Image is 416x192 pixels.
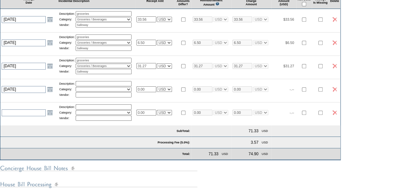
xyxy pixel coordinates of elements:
[0,137,191,148] td: Processing Fee (5.0%):
[332,87,337,92] img: icon_delete2.gif
[57,148,191,160] td: Total:
[285,41,294,45] span: $6.50
[46,109,54,116] a: Open the calendar popup.
[247,150,260,158] td: 74.90
[215,2,219,6] img: questionMark_lightBlue.gif
[207,150,220,158] td: 71.33
[283,64,294,68] span: $31.27
[59,110,75,115] td: Category:
[220,150,229,158] td: USD
[283,17,294,21] span: $33.56
[59,69,75,74] td: Vendor:
[260,127,269,135] td: USD
[290,111,294,115] span: -.--
[59,81,75,86] td: Description:
[59,116,75,121] td: Vendor:
[59,22,75,28] td: Vendor:
[59,40,75,45] td: Category:
[260,150,269,158] td: USD
[332,64,337,68] img: icon_delete2.gif
[0,125,191,137] td: SubTotal:
[332,40,337,45] img: icon_delete2.gif
[59,17,75,22] td: Category:
[59,87,75,92] td: Category:
[260,139,269,146] td: USD
[59,58,75,63] td: Description:
[46,39,54,46] a: Open the calendar popup.
[46,62,54,70] a: Open the calendar popup.
[59,34,75,40] td: Description:
[46,16,54,23] a: Open the calendar popup.
[59,46,75,51] td: Vendor:
[249,139,259,146] td: 3.57
[46,86,54,93] a: Open the calendar popup.
[59,64,75,68] td: Category:
[332,17,337,22] img: icon_delete2.gif
[59,92,75,97] td: Vendor:
[59,104,75,110] td: Description:
[247,127,260,135] td: 71.33
[332,110,337,115] img: icon_delete2.gif
[59,11,75,16] td: Description:
[290,87,294,91] span: -.--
